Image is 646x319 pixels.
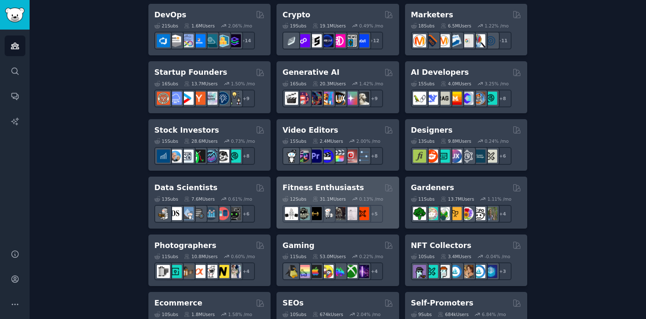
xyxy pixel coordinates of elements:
div: + 6 [494,147,512,165]
img: gamers [332,265,345,278]
div: + 4 [494,205,512,223]
img: editors [297,150,310,163]
h2: SEOs [282,298,304,308]
h2: Fitness Enthusiasts [282,183,364,193]
img: GardeningUK [449,207,462,220]
img: datascience [169,207,182,220]
h2: Designers [411,125,453,136]
h2: Data Scientists [154,183,217,193]
img: dalle2 [297,92,310,105]
img: SavageGarden [437,207,450,220]
img: OpenseaMarket [472,265,485,278]
img: SonyAlpha [192,265,205,278]
div: 15 Sub s [154,138,178,144]
div: + 8 [237,147,255,165]
div: 11 Sub s [154,254,178,259]
img: ethstaker [309,34,322,47]
div: 0.49 % /mo [359,23,383,29]
img: Nikon [216,265,229,278]
div: 10 Sub s [154,311,178,317]
img: physicaltherapy [344,207,357,220]
h2: Startup Founders [154,67,227,78]
img: GYM [285,207,298,220]
div: 2.00 % /mo [356,138,380,144]
img: defiblockchain [332,34,345,47]
img: macgaming [309,265,322,278]
img: EntrepreneurRideAlong [157,92,170,105]
img: web3 [320,34,334,47]
img: googleads [460,34,474,47]
img: AIDevelopersSociety [484,92,497,105]
img: NFTMarketplace [425,265,438,278]
div: 11 Sub s [411,196,435,202]
div: + 8 [365,147,383,165]
div: -0.04 % /mo [484,254,510,259]
h2: Generative AI [282,67,339,78]
h2: Ecommerce [154,298,203,308]
div: 10 Sub s [282,311,306,317]
div: + 8 [494,90,512,107]
img: VideoEditors [320,150,334,163]
h2: AI Developers [411,67,469,78]
div: 7.6M Users [184,196,215,202]
img: NFTmarket [437,265,450,278]
div: 18 Sub s [411,23,435,29]
img: OnlineMarketing [484,34,497,47]
img: LangChain [413,92,426,105]
img: fitness30plus [332,207,345,220]
img: MarketingResearch [472,34,485,47]
img: succulents [425,207,438,220]
img: bigseo [425,34,438,47]
img: GummySearch logo [5,8,25,22]
img: UX_Design [484,150,497,163]
img: platformengineering [204,34,217,47]
div: 684k Users [438,311,468,317]
img: dataengineering [192,207,205,220]
div: + 12 [365,32,383,49]
img: logodesign [425,150,438,163]
div: + 5 [365,205,383,223]
img: MistralAI [449,92,462,105]
img: ethfinance [285,34,298,47]
div: 9.8M Users [441,138,471,144]
div: 1.6M Users [184,23,215,29]
img: OpenSourceAI [460,92,474,105]
div: 6.5M Users [441,23,471,29]
img: CozyGamers [297,265,310,278]
img: GymMotivation [297,207,310,220]
h2: Self-Promoters [411,298,474,308]
img: aws_cdk [216,34,229,47]
h2: Crypto [282,10,310,20]
div: 2.04 % /mo [356,311,380,317]
div: 28.6M Users [184,138,217,144]
div: 31.1M Users [312,196,346,202]
img: statistics [181,207,194,220]
img: growmybusiness [228,92,241,105]
img: DreamBooth [356,92,369,105]
h2: DevOps [154,10,186,20]
img: llmops [472,92,485,105]
img: content_marketing [413,34,426,47]
img: ValueInvesting [169,150,182,163]
div: 1.58 % /mo [228,311,252,317]
h2: Video Editors [282,125,338,136]
div: 1.42 % /mo [359,81,383,87]
img: CryptoNews [344,34,357,47]
div: 13.7M Users [441,196,474,202]
img: CryptoArt [460,265,474,278]
div: 6.84 % /mo [482,311,506,317]
div: + 3 [494,262,512,280]
div: 2.4M Users [312,138,343,144]
img: DeepSeek [425,92,438,105]
img: Youtubevideo [344,150,357,163]
div: 13 Sub s [154,196,178,202]
div: 21 Sub s [154,23,178,29]
img: NFTExchange [413,265,426,278]
h2: Marketers [411,10,453,20]
img: vegetablegardening [413,207,426,220]
div: + 14 [237,32,255,49]
img: linux_gaming [285,265,298,278]
img: streetphotography [169,265,182,278]
div: 3.25 % /mo [484,81,509,87]
div: 0.73 % /mo [231,138,255,144]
